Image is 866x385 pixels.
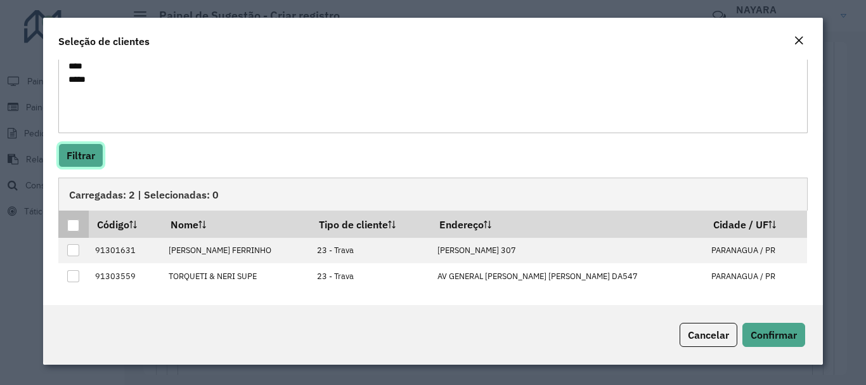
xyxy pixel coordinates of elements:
[680,323,737,347] button: Cancelar
[311,238,431,264] td: 23 - Trava
[790,33,808,49] button: Close
[431,263,705,289] td: AV GENERAL [PERSON_NAME] [PERSON_NAME] DA547
[431,211,705,237] th: Endereço
[58,178,807,211] div: Carregadas: 2 | Selecionadas: 0
[162,211,310,237] th: Nome
[58,143,103,167] button: Filtrar
[89,263,162,289] td: 91303559
[162,238,310,264] td: [PERSON_NAME] FERRINHO
[704,238,807,264] td: PARANAGUA / PR
[742,323,805,347] button: Confirmar
[751,329,797,341] span: Confirmar
[58,34,150,49] h4: Seleção de clientes
[311,211,431,237] th: Tipo de cliente
[431,238,705,264] td: [PERSON_NAME] 307
[794,36,804,46] em: Fechar
[89,238,162,264] td: 91301631
[311,263,431,289] td: 23 - Trava
[704,211,807,237] th: Cidade / UF
[688,329,729,341] span: Cancelar
[89,211,162,237] th: Código
[704,263,807,289] td: PARANAGUA / PR
[162,263,310,289] td: TORQUETI & NERI SUPE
